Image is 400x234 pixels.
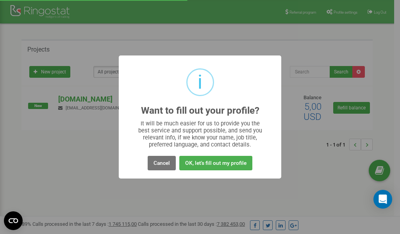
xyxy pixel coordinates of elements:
div: Open Intercom Messenger [373,190,392,209]
h2: Want to fill out your profile? [141,105,259,116]
div: It will be much easier for us to provide you the best service and support possible, and send you ... [134,120,266,148]
div: i [198,70,202,95]
button: OK, let's fill out my profile [179,156,252,170]
button: Cancel [148,156,176,170]
button: Open CMP widget [4,211,23,230]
